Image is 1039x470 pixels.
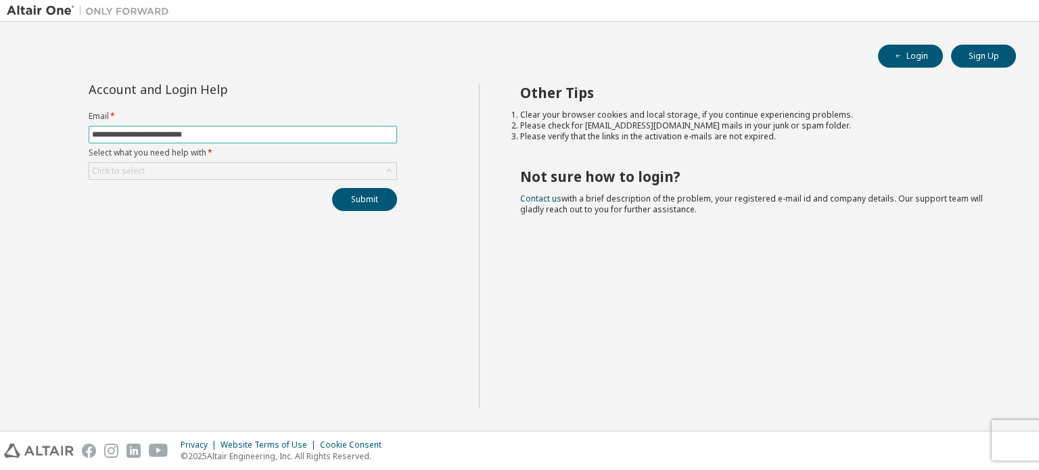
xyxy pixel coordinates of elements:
p: © 2025 Altair Engineering, Inc. All Rights Reserved. [181,450,390,462]
div: Website Terms of Use [221,440,320,450]
h2: Other Tips [520,84,992,101]
li: Please check for [EMAIL_ADDRESS][DOMAIN_NAME] mails in your junk or spam folder. [520,120,992,131]
div: Account and Login Help [89,84,336,95]
img: Altair One [7,4,176,18]
div: Click to select [92,166,145,177]
button: Sign Up [951,45,1016,68]
img: altair_logo.svg [4,444,74,458]
li: Please verify that the links in the activation e-mails are not expired. [520,131,992,142]
span: with a brief description of the problem, your registered e-mail id and company details. Our suppo... [520,193,983,215]
div: Privacy [181,440,221,450]
button: Submit [332,188,397,211]
label: Select what you need help with [89,147,397,158]
label: Email [89,111,397,122]
button: Login [878,45,943,68]
li: Clear your browser cookies and local storage, if you continue experiencing problems. [520,110,992,120]
img: linkedin.svg [126,444,141,458]
div: Cookie Consent [320,440,390,450]
img: youtube.svg [149,444,168,458]
div: Click to select [89,163,396,179]
img: facebook.svg [82,444,96,458]
img: instagram.svg [104,444,118,458]
a: Contact us [520,193,561,204]
h2: Not sure how to login? [520,168,992,185]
